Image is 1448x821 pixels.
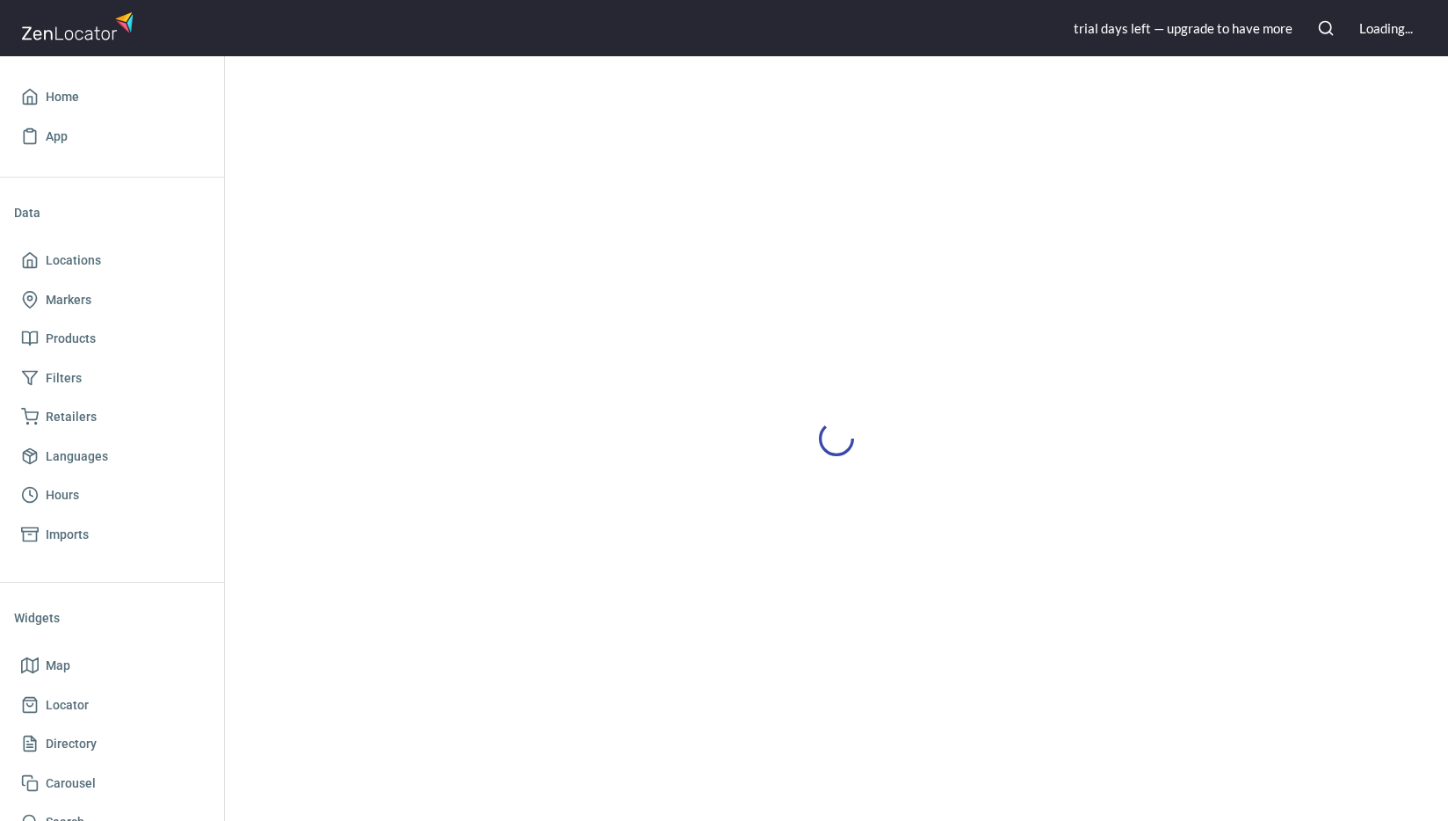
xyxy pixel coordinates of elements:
[14,476,210,515] a: Hours
[14,686,210,725] a: Locator
[46,655,70,677] span: Map
[46,733,97,755] span: Directory
[14,724,210,764] a: Directory
[46,86,79,108] span: Home
[1307,9,1345,47] button: Search
[46,289,91,311] span: Markers
[14,359,210,398] a: Filters
[14,192,210,234] li: Data
[14,77,210,117] a: Home
[46,484,79,506] span: Hours
[14,117,210,156] a: App
[14,764,210,803] a: Carousel
[46,367,82,389] span: Filters
[46,406,97,428] span: Retailers
[14,437,210,476] a: Languages
[14,280,210,320] a: Markers
[46,250,101,272] span: Locations
[46,524,89,546] span: Imports
[46,328,96,350] span: Products
[14,515,210,555] a: Imports
[46,446,108,468] span: Languages
[14,241,210,280] a: Locations
[46,126,68,148] span: App
[46,694,89,716] span: Locator
[14,319,210,359] a: Products
[14,397,210,437] a: Retailers
[14,646,210,686] a: Map
[1359,19,1413,38] div: Loading...
[14,597,210,639] li: Widgets
[46,773,96,795] span: Carousel
[1074,19,1292,38] div: trial day s left — upgrade to have more
[21,7,139,45] img: zenlocator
